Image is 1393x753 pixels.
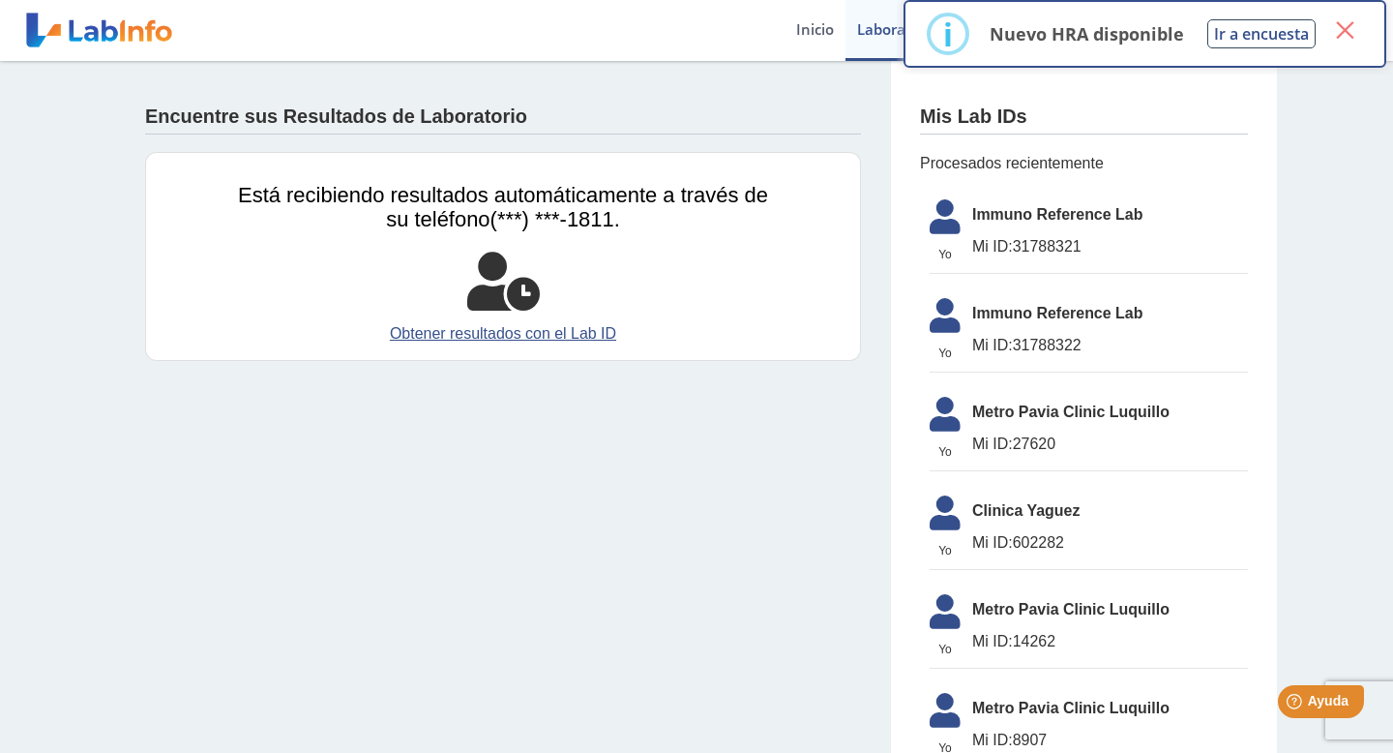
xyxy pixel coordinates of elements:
span: Procesados recientemente [920,152,1248,175]
button: Close this dialog [1327,13,1362,47]
span: Mi ID: [972,732,1013,748]
span: 31788322 [972,334,1248,357]
span: Mi ID: [972,436,1013,452]
span: Mi ID: [972,633,1013,649]
span: 31788321 [972,235,1248,258]
span: Mi ID: [972,337,1013,353]
span: Mi ID: [972,238,1013,255]
span: Metro Pavia Clinic Luquillo [972,401,1248,424]
span: 8907 [972,729,1248,752]
button: Ir a encuesta [1207,19,1316,48]
span: Yo [918,443,972,461]
span: Immuno Reference Lab [972,302,1248,325]
span: Immuno Reference Lab [972,203,1248,226]
h4: Encuentre sus Resultados de Laboratorio [145,105,527,129]
span: 602282 [972,531,1248,555]
h4: Mis Lab IDs [920,105,1027,129]
span: Metro Pavia Clinic Luquillo [972,598,1248,621]
span: Yo [918,542,972,559]
span: Metro Pavia Clinic Luquillo [972,697,1248,720]
span: Yo [918,345,972,362]
iframe: Help widget launcher [1221,678,1372,732]
div: i [943,16,953,51]
a: Obtener resultados con el Lab ID [238,322,768,346]
span: Está recibiendo resultados automáticamente a través de su teléfono [238,183,768,231]
span: Clinica Yaguez [972,499,1248,523]
span: Yo [918,246,972,263]
p: Nuevo HRA disponible [990,22,1184,45]
span: Yo [918,641,972,658]
span: 27620 [972,433,1248,456]
span: Mi ID: [972,534,1013,551]
span: 14262 [972,630,1248,653]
